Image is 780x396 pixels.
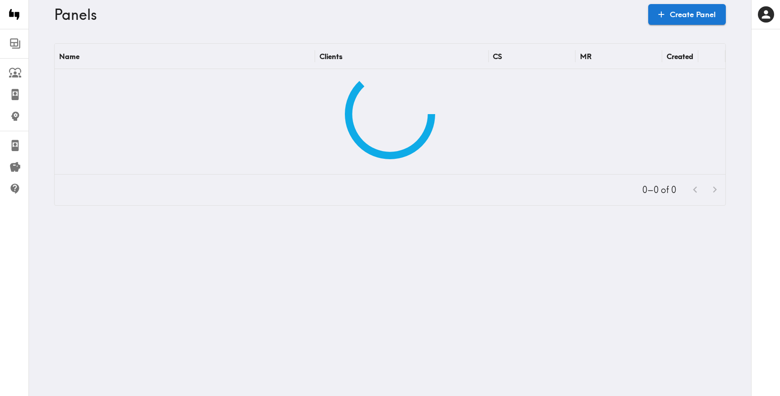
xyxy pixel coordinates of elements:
[648,4,726,25] a: Create Panel
[54,6,641,23] h3: Panels
[5,5,23,23] img: Instapanel
[667,52,693,61] div: Created
[493,52,502,61] div: CS
[320,52,343,61] div: Clients
[59,52,79,61] div: Name
[642,184,676,196] p: 0–0 of 0
[580,52,592,61] div: MR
